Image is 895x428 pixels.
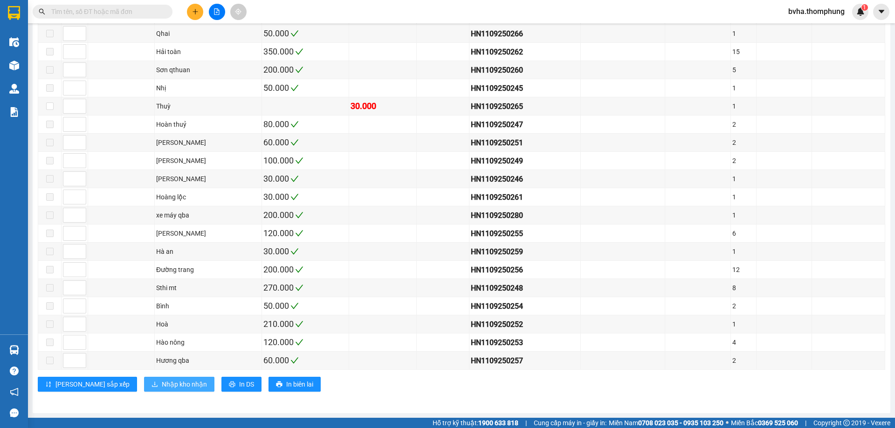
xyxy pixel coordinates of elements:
button: caret-down [873,4,889,20]
div: 120.000 [263,336,347,349]
div: 50.000 [263,299,347,313]
span: check [290,29,299,38]
strong: 0708 023 035 - 0935 103 250 [638,419,723,427]
span: Hỗ trợ kỹ thuật: [433,418,518,428]
td: HN1109250261 [469,188,581,206]
img: logo-vxr [8,6,20,20]
span: In DS [239,379,254,389]
img: warehouse-icon [9,61,19,70]
input: Tìm tên, số ĐT hoặc mã đơn [51,7,161,17]
div: HN1109250259 [471,246,579,258]
td: HN1109250247 [469,115,581,134]
div: HN1109250246 [471,173,579,185]
div: Hoàn thuỷ [156,119,260,129]
span: In biên lai [286,379,313,389]
td: HN1109250262 [469,43,581,61]
span: check [290,138,299,147]
span: check [295,320,303,328]
span: check [295,211,303,219]
td: HN1109250249 [469,152,581,170]
button: printerIn DS [221,377,262,392]
div: 1 [732,83,754,93]
div: 60.000 [263,136,347,149]
span: check [290,175,299,183]
span: sort-ascending [45,381,52,388]
div: 210.000 [263,318,347,331]
div: 2 [732,156,754,166]
span: question-circle [10,367,19,375]
div: 1 [732,101,754,111]
div: Sơn qthuan [156,65,260,75]
div: Thuỳ [156,101,260,111]
img: warehouse-icon [9,84,19,94]
button: file-add [209,4,225,20]
div: 50.000 [263,82,347,95]
div: 6 [732,228,754,238]
span: 1 [863,4,866,11]
div: [PERSON_NAME] [156,137,260,148]
div: HN1109250249 [471,155,579,167]
div: HN1109250260 [471,64,579,76]
span: [PERSON_NAME] sắp xếp [55,379,130,389]
span: Cung cấp máy in - giấy in: [534,418,606,428]
div: xe máy qba [156,210,260,220]
div: 1 [732,192,754,202]
span: check [295,66,303,74]
div: 30.000 [263,190,347,204]
div: 50.000 [263,27,347,40]
span: check [290,120,299,129]
span: | [525,418,527,428]
div: 2 [732,137,754,148]
div: Hoà [156,319,260,329]
span: check [295,48,303,56]
div: 1 [732,246,754,257]
td: HN1109250246 [469,170,581,188]
span: caret-down [877,7,886,16]
div: [PERSON_NAME] [156,156,260,166]
div: HN1109250280 [471,210,579,221]
td: HN1109250260 [469,61,581,79]
span: copyright [843,420,850,426]
img: warehouse-icon [9,345,19,355]
strong: 1900 633 818 [478,419,518,427]
div: HN1109250266 [471,28,579,40]
img: icon-new-feature [856,7,865,16]
span: Nhập kho nhận [162,379,207,389]
div: 1 [732,28,754,39]
button: aim [230,4,247,20]
span: plus [192,8,199,15]
button: plus [187,4,203,20]
div: 5 [732,65,754,75]
span: notification [10,387,19,396]
span: check [290,302,299,310]
td: HN1109250255 [469,224,581,243]
div: Đường trang [156,265,260,275]
td: HN1109250280 [469,206,581,224]
td: HN1109250266 [469,25,581,43]
div: 2 [732,119,754,129]
span: check [290,247,299,256]
td: HN1109250253 [469,333,581,352]
div: 1 [732,174,754,184]
div: HN1109250245 [471,82,579,94]
strong: 0369 525 060 [758,419,798,427]
div: HN1109250262 [471,46,579,58]
span: Miền Bắc [731,418,798,428]
button: downloadNhập kho nhận [144,377,214,392]
div: HN1109250251 [471,137,579,149]
td: HN1109250257 [469,352,581,370]
span: check [295,265,303,274]
div: HN1109250253 [471,337,579,348]
div: Nhị [156,83,260,93]
div: 60.000 [263,354,347,367]
div: 30.000 [263,245,347,258]
div: Sthi mt [156,283,260,293]
td: HN1109250252 [469,315,581,333]
span: file-add [213,8,220,15]
div: 2 [732,301,754,311]
div: HN1109250254 [471,300,579,312]
sup: 1 [861,4,868,11]
div: 1 [732,319,754,329]
div: HN1109250247 [471,119,579,130]
span: message [10,408,19,417]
